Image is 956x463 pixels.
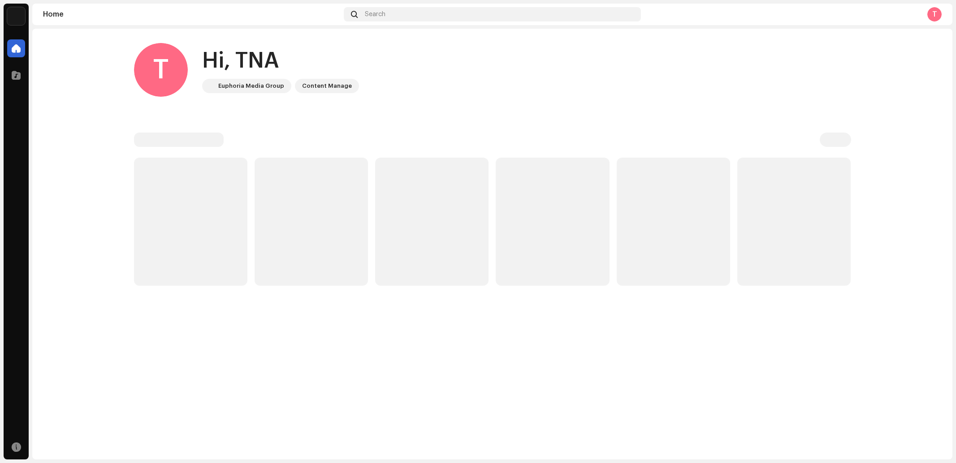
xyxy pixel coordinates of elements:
[365,11,385,18] span: Search
[204,81,215,91] img: de0d2825-999c-4937-b35a-9adca56ee094
[7,7,25,25] img: de0d2825-999c-4937-b35a-9adca56ee094
[927,7,942,21] div: T
[202,47,359,75] div: Hi, TNA
[302,81,352,91] div: Content Manage
[134,43,188,97] div: T
[43,11,340,18] div: Home
[218,81,284,91] div: Euphoria Media Group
